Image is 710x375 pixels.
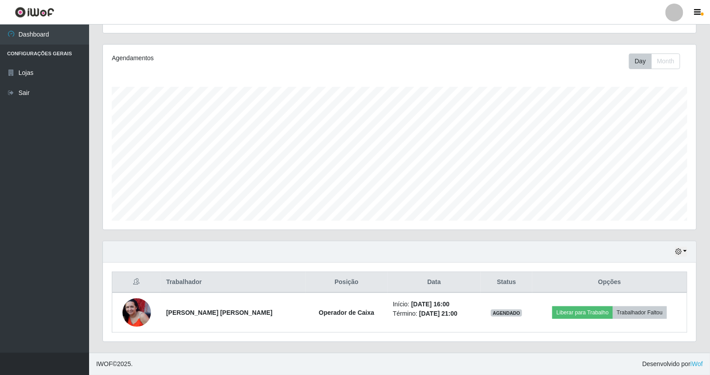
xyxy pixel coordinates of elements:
img: CoreUI Logo [15,7,54,18]
button: Month [651,54,680,69]
div: Toolbar with button groups [629,54,687,69]
span: © 2025 . [96,359,133,369]
time: [DATE] 21:00 [419,310,457,317]
strong: Operador de Caixa [319,309,375,316]
li: Início: [393,300,475,309]
img: 1743338839822.jpeg [122,298,151,327]
time: [DATE] 16:00 [411,301,449,308]
li: Término: [393,309,475,318]
div: First group [629,54,680,69]
span: Desenvolvido por [642,359,703,369]
span: AGENDADO [491,309,522,317]
th: Data [388,272,481,293]
th: Trabalhador [161,272,306,293]
a: iWof [690,360,703,367]
th: Status [481,272,532,293]
button: Trabalhador Faltou [613,306,667,319]
th: Posição [306,272,388,293]
button: Liberar para Trabalho [552,306,612,319]
span: IWOF [96,360,113,367]
button: Day [629,54,652,69]
strong: [PERSON_NAME] [PERSON_NAME] [166,309,273,316]
th: Opções [532,272,687,293]
div: Agendamentos [112,54,344,63]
